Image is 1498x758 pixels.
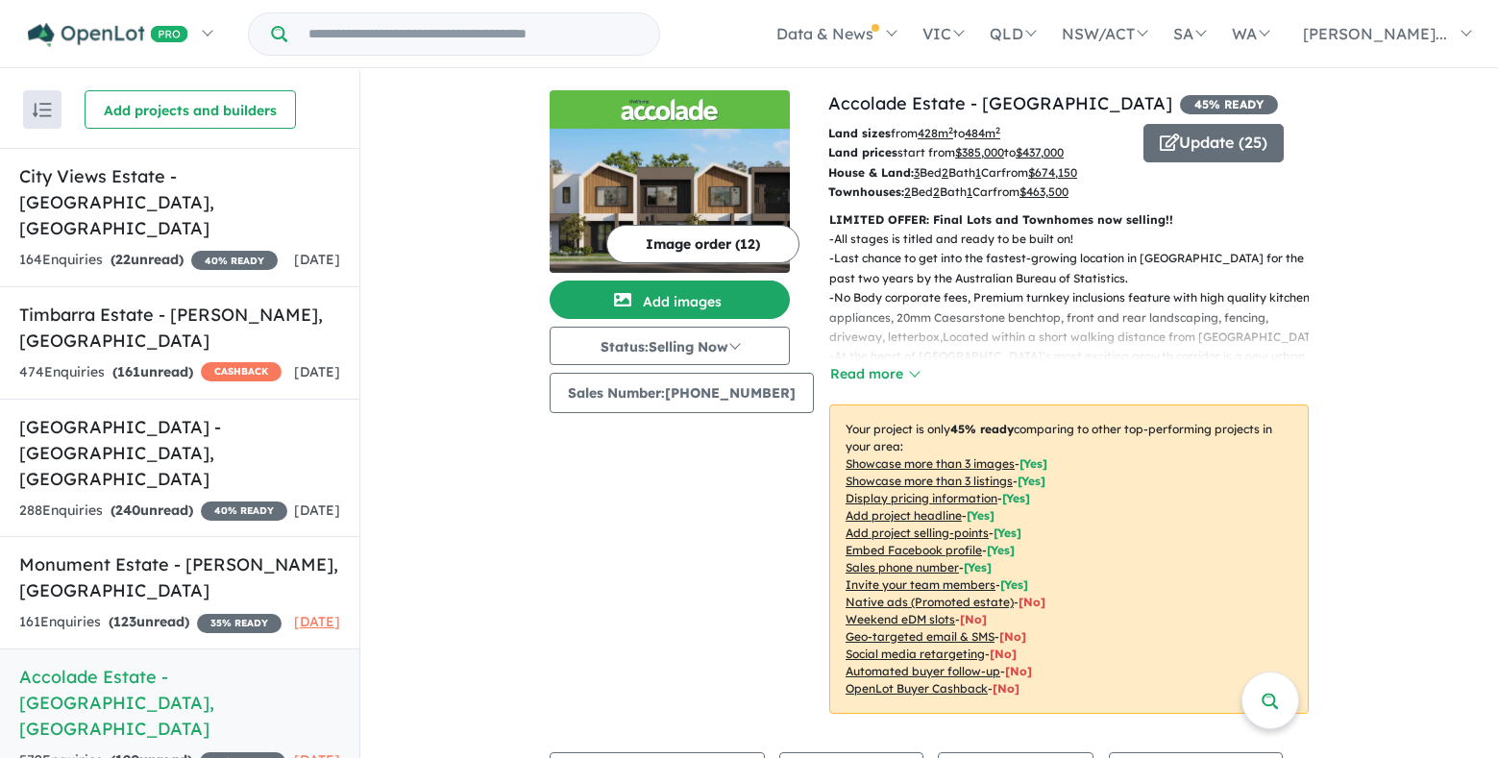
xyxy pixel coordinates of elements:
u: 2 [942,165,948,180]
img: Accolade Estate - Rockbank Logo [557,98,782,121]
div: 164 Enquir ies [19,249,278,272]
u: $ 385,000 [955,145,1004,159]
div: 288 Enquir ies [19,500,287,523]
span: [No] [960,612,987,626]
span: [DATE] [294,251,340,268]
span: [No] [999,629,1026,644]
span: [PERSON_NAME]... [1303,24,1447,43]
span: 240 [115,501,140,519]
u: Social media retargeting [846,647,985,661]
span: [ Yes ] [1000,577,1028,592]
span: 22 [115,251,131,268]
button: Read more [829,363,920,385]
button: Image order (12) [606,225,799,263]
span: [ Yes ] [994,526,1021,540]
u: $ 674,150 [1028,165,1077,180]
h5: City Views Estate - [GEOGRAPHIC_DATA] , [GEOGRAPHIC_DATA] [19,163,340,241]
u: $ 437,000 [1016,145,1064,159]
p: LIMITED OFFER: Final Lots and Townhomes now selling!! [829,210,1309,230]
h5: Monument Estate - [PERSON_NAME] , [GEOGRAPHIC_DATA] [19,551,340,603]
span: CASHBACK [201,362,282,381]
b: 45 % ready [950,422,1014,436]
p: Bed Bath Car from [828,183,1129,202]
h5: Timbarra Estate - [PERSON_NAME] , [GEOGRAPHIC_DATA] [19,302,340,354]
strong: ( unread) [111,251,184,268]
p: - All stages is titled and ready to be built on! [829,230,1324,249]
input: Try estate name, suburb, builder or developer [291,13,655,55]
span: to [953,126,1000,140]
span: 35 % READY [197,614,282,633]
a: Accolade Estate - [GEOGRAPHIC_DATA] [828,92,1172,114]
u: Geo-targeted email & SMS [846,629,995,644]
b: Land prices [828,145,897,159]
span: [No] [1005,664,1032,678]
span: [DATE] [294,363,340,380]
u: Display pricing information [846,491,997,505]
span: [No] [1019,595,1045,609]
span: [DATE] [294,613,340,630]
span: to [1004,145,1064,159]
p: - At the heart of [GEOGRAPHIC_DATA]’s most exciting growth corridor is a new urban neighbourhood ... [829,347,1324,386]
u: Native ads (Promoted estate) [846,595,1014,609]
span: 45 % READY [1180,95,1278,114]
span: [ Yes ] [964,560,992,575]
h5: [GEOGRAPHIC_DATA] - [GEOGRAPHIC_DATA] , [GEOGRAPHIC_DATA] [19,414,340,492]
u: Add project headline [846,508,962,523]
strong: ( unread) [112,363,193,380]
b: Townhouses: [828,184,904,199]
b: Land sizes [828,126,891,140]
u: 1 [967,184,972,199]
u: 428 m [918,126,953,140]
p: - No Body corporate fees, Premium turnkey inclusions feature with high quality kitchen appliances... [829,288,1324,347]
button: Add projects and builders [85,90,296,129]
u: Embed Facebook profile [846,543,982,557]
a: Accolade Estate - Rockbank LogoAccolade Estate - Rockbank [550,90,790,273]
div: 474 Enquir ies [19,361,282,384]
sup: 2 [948,125,953,135]
p: Your project is only comparing to other top-performing projects in your area: - - - - - - - - - -... [829,404,1309,714]
u: $ 463,500 [1019,184,1068,199]
strong: ( unread) [109,613,189,630]
button: Update (25) [1143,124,1284,162]
span: [ Yes ] [1018,474,1045,488]
p: start from [828,143,1129,162]
span: 40 % READY [191,251,278,270]
strong: ( unread) [111,501,193,519]
u: Automated buyer follow-up [846,664,1000,678]
u: 1 [975,165,981,180]
span: 161 [117,363,140,380]
u: Showcase more than 3 images [846,456,1015,471]
div: 161 Enquir ies [19,611,282,634]
span: [ Yes ] [1019,456,1047,471]
img: Openlot PRO Logo White [28,23,188,47]
button: Sales Number:[PHONE_NUMBER] [550,373,814,413]
p: from [828,124,1129,143]
p: Bed Bath Car from [828,163,1129,183]
u: 2 [904,184,911,199]
span: [No] [990,647,1017,661]
u: Add project selling-points [846,526,989,540]
span: [DATE] [294,501,340,519]
span: [ Yes ] [987,543,1015,557]
button: Status:Selling Now [550,327,790,365]
img: Accolade Estate - Rockbank [550,129,790,273]
u: Showcase more than 3 listings [846,474,1013,488]
img: sort.svg [33,103,52,117]
p: - Last chance to get into the fastest-growing location in [GEOGRAPHIC_DATA] for the past two year... [829,249,1324,288]
u: Weekend eDM slots [846,612,955,626]
span: [ Yes ] [1002,491,1030,505]
b: House & Land: [828,165,914,180]
u: 2 [933,184,940,199]
button: Add images [550,281,790,319]
h5: Accolade Estate - [GEOGRAPHIC_DATA] , [GEOGRAPHIC_DATA] [19,664,340,742]
span: 40 % READY [201,501,287,521]
u: Invite your team members [846,577,995,592]
span: 123 [113,613,136,630]
u: Sales phone number [846,560,959,575]
u: 3 [914,165,920,180]
u: 484 m [965,126,1000,140]
u: OpenLot Buyer Cashback [846,681,988,696]
span: [ Yes ] [967,508,995,523]
sup: 2 [995,125,1000,135]
span: [No] [993,681,1019,696]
